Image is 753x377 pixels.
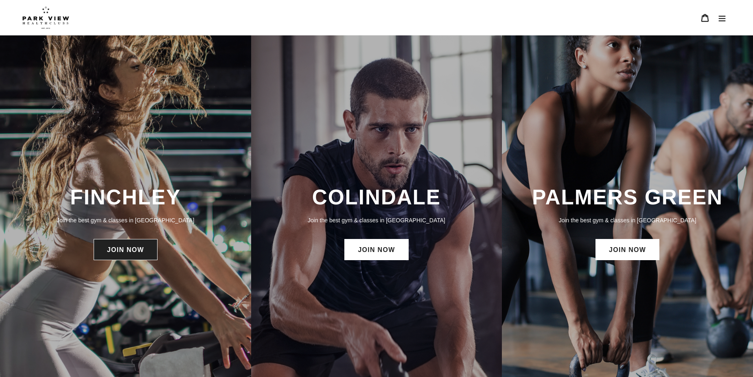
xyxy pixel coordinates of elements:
p: Join the best gym & classes in [GEOGRAPHIC_DATA] [259,216,494,225]
p: Join the best gym & classes in [GEOGRAPHIC_DATA] [510,216,745,225]
button: Menu [714,9,731,26]
p: Join the best gym & classes in [GEOGRAPHIC_DATA] [8,216,243,225]
h3: FINCHLEY [8,185,243,210]
a: JOIN NOW: Finchley Membership [94,239,158,260]
h3: COLINDALE [259,185,494,210]
a: JOIN NOW: Colindale Membership [344,239,408,260]
img: Park view health clubs is a gym near you. [22,6,69,29]
a: JOIN NOW: Palmers Green Membership [595,239,659,260]
h3: PALMERS GREEN [510,185,745,210]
